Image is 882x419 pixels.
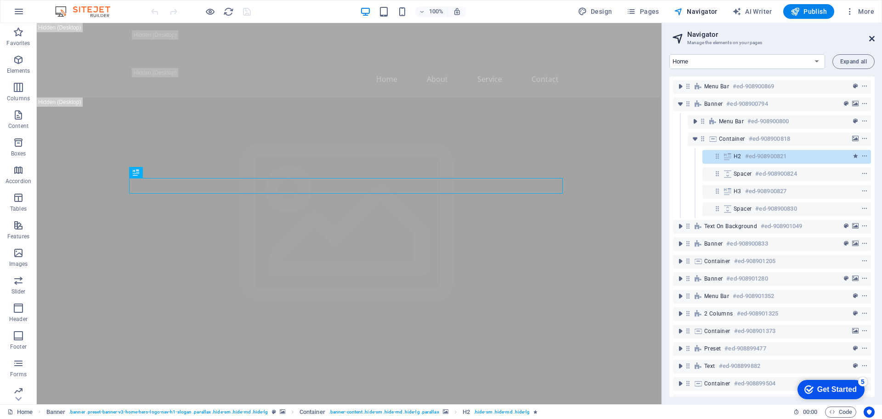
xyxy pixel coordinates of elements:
h6: Session time [793,407,818,418]
button: context-menu [860,221,869,232]
span: Pages [627,7,659,16]
button: preset [842,238,851,249]
button: Expand all [832,54,875,69]
button: context-menu [860,151,869,162]
button: Click here to leave preview mode and continue editing [204,6,215,17]
button: toggle-expand [675,361,686,372]
p: Elements [7,67,30,75]
span: 2 columns [704,310,733,317]
button: preset [851,361,860,372]
button: context-menu [860,273,869,284]
i: Element contains an animation [533,409,537,414]
h6: #ed-908901352 [733,291,774,302]
span: 00 00 [803,407,817,418]
button: toggle-expand [675,238,686,249]
button: preset [842,98,851,109]
button: background [851,133,860,144]
p: Accordion [6,178,31,185]
h6: #ed-908901325 [737,308,778,319]
button: background [851,98,860,109]
button: More [842,4,878,19]
h6: #ed-908900833 [726,238,768,249]
button: reload [223,6,234,17]
button: toggle-expand [675,98,686,109]
i: This element contains a background [443,409,448,414]
button: preset [851,81,860,92]
span: Menu Bar [719,118,744,125]
h6: #ed-908899678 [734,396,775,407]
button: context-menu [860,308,869,319]
button: Publish [783,4,834,19]
p: Slider [11,288,26,295]
div: Get Started [27,10,67,18]
h6: #ed-908900824 [755,168,797,179]
button: background [851,273,860,284]
button: animation [851,151,860,162]
span: Text on background [704,223,757,230]
span: . banner .preset-banner-v3-home-hero-logo-nav-h1-slogan .parallax .hide-sm .hide-md .hide-lg [69,407,268,418]
button: context-menu [860,186,869,197]
button: context-menu [860,98,869,109]
span: Menu Bar [704,293,729,300]
span: H2 [734,153,741,160]
p: Columns [7,95,30,102]
h6: #ed-908899477 [724,343,766,354]
p: Features [7,233,29,240]
button: toggle-expand [675,396,686,407]
button: context-menu [860,256,869,267]
p: Content [8,122,28,130]
button: context-menu [860,203,869,214]
button: preset [851,308,860,319]
span: More [845,7,874,16]
button: Usercentrics [864,407,875,418]
button: Code [825,407,856,418]
h6: #ed-908900827 [745,186,786,197]
span: Code [829,407,852,418]
div: 5 [68,2,77,11]
button: context-menu [860,81,869,92]
button: toggle-expand [675,291,686,302]
button: context-menu [860,133,869,144]
button: toggle-expand [675,378,686,389]
span: : [809,408,811,415]
button: Navigator [670,4,721,19]
button: toggle-expand [675,343,686,354]
button: toggle-expand [675,81,686,92]
p: Favorites [6,40,30,47]
p: Forms [10,371,27,378]
span: Spacer [734,170,752,178]
button: background [851,326,860,337]
nav: breadcrumb [46,407,538,418]
button: preset [851,291,860,302]
button: context-menu [860,238,869,249]
button: toggle-expand [690,133,701,144]
button: preset [842,273,851,284]
span: Click to select. Double-click to edit [463,407,470,418]
p: Tables [10,205,27,212]
p: Boxes [11,150,26,157]
h6: #ed-908900821 [745,151,786,162]
span: Click to select. Double-click to edit [300,407,325,418]
h6: #ed-908899882 [719,361,760,372]
button: 100% [415,6,448,17]
button: context-menu [860,361,869,372]
p: Header [9,316,28,323]
a: Click to cancel selection. Double-click to open Pages [7,407,33,418]
button: context-menu [860,168,869,179]
button: context-menu [860,326,869,337]
button: context-menu [860,343,869,354]
button: toggle-expand [675,273,686,284]
img: Editor Logo [53,6,122,17]
h6: #ed-908900794 [726,98,768,109]
span: Banner [704,275,723,282]
h2: Navigator [687,30,875,39]
span: Banner [704,240,723,247]
i: Reload page [223,6,234,17]
button: background [851,238,860,249]
span: . hide-sm .hide-md .hide-lg [474,407,530,418]
button: background [851,221,860,232]
span: Expand all [840,59,867,64]
span: Preset [704,345,721,352]
span: Text [704,362,715,370]
span: Design [578,7,612,16]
